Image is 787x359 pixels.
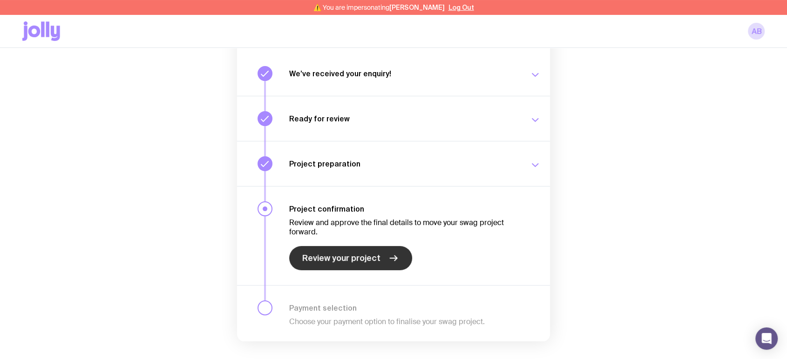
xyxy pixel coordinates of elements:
[237,141,550,186] button: Project preparation
[389,4,445,11] span: [PERSON_NAME]
[302,253,380,264] span: Review your project
[289,114,518,123] h3: Ready for review
[448,4,474,11] button: Log Out
[755,327,778,350] div: Open Intercom Messenger
[237,51,550,96] button: We’ve received your enquiry!
[289,317,518,326] p: Choose your payment option to finalise your swag project.
[289,159,518,168] h3: Project preparation
[237,96,550,141] button: Ready for review
[289,303,518,312] h3: Payment selection
[289,204,518,213] h3: Project confirmation
[289,69,518,78] h3: We’ve received your enquiry!
[313,4,445,11] span: ⚠️ You are impersonating
[748,23,765,40] a: AB
[289,246,412,270] a: Review your project
[289,218,518,237] p: Review and approve the final details to move your swag project forward.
